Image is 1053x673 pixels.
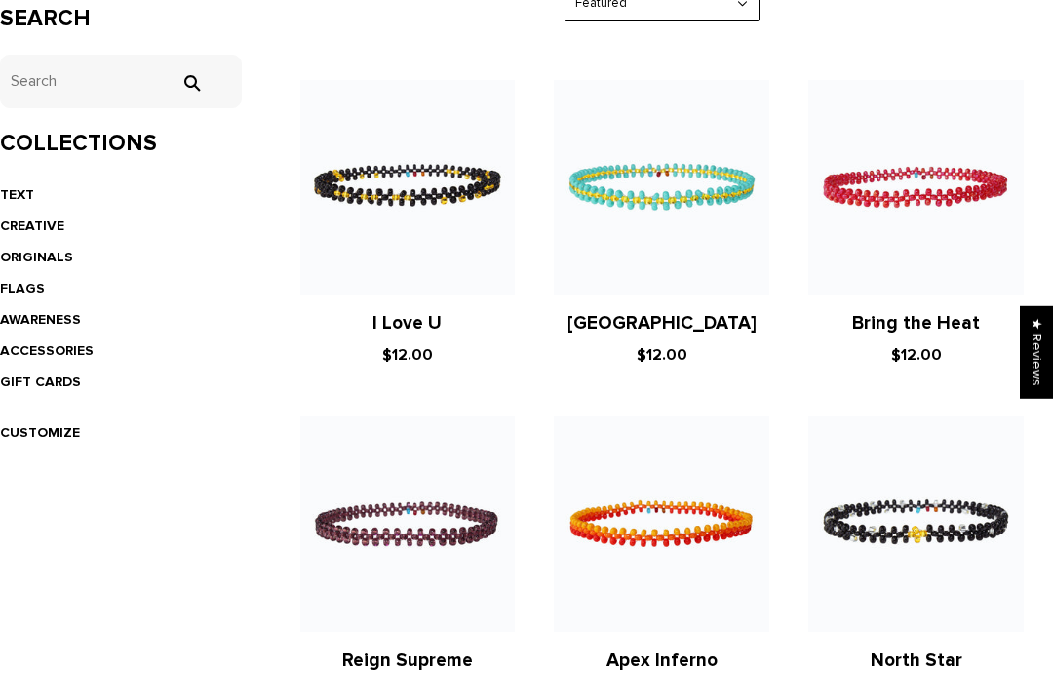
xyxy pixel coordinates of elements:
span: $12.00 [891,346,942,366]
a: North Star [871,651,962,673]
input: Search [172,75,211,93]
a: I Love U [372,313,442,336]
a: Reign Supreme [342,651,473,673]
a: [GEOGRAPHIC_DATA] [567,313,757,336]
span: $12.00 [637,346,687,366]
a: Apex Inferno [606,651,718,673]
span: $12.00 [382,346,433,366]
a: Bring the Heat [852,313,980,336]
div: Click to open Judge.me floating reviews tab [1020,306,1053,399]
